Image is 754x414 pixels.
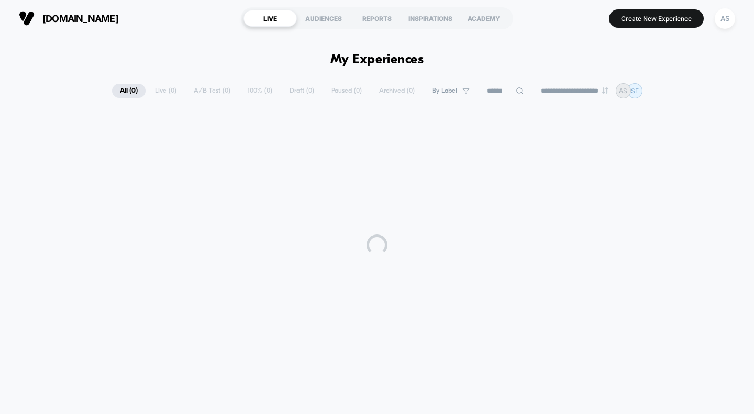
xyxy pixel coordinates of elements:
button: Create New Experience [609,9,704,28]
p: AS [619,87,627,95]
span: By Label [432,87,457,95]
div: REPORTS [350,10,404,27]
span: All ( 0 ) [112,84,146,98]
div: AS [715,8,735,29]
p: SE [631,87,639,95]
div: AUDIENCES [297,10,350,27]
div: LIVE [243,10,297,27]
h1: My Experiences [330,52,424,68]
button: [DOMAIN_NAME] [16,10,121,27]
div: INSPIRATIONS [404,10,457,27]
img: end [602,87,608,94]
span: [DOMAIN_NAME] [42,13,118,24]
img: Visually logo [19,10,35,26]
button: AS [712,8,738,29]
div: ACADEMY [457,10,511,27]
